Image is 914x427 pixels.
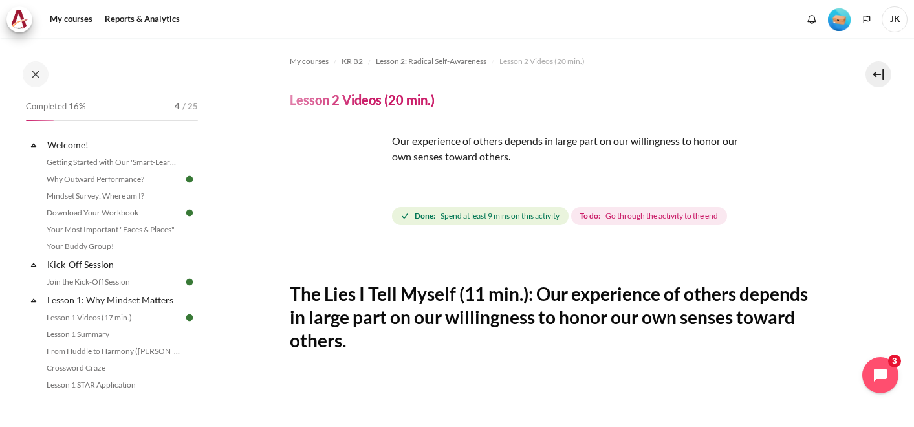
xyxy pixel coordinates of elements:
a: Reports & Analytics [100,6,184,32]
strong: To do: [580,210,600,222]
a: Level #1 [823,7,856,31]
span: Lesson 2: Radical Self-Awareness [376,56,486,67]
img: Done [184,276,195,288]
a: Lesson 1: Why Mindset Matters [45,291,184,309]
a: Getting Started with Our 'Smart-Learning' Platform [43,155,184,170]
a: Lesson 1 Videos (17 min.) [43,310,184,325]
a: My courses [45,6,97,32]
a: Lesson 2 Videos (20 min.) [499,54,585,69]
h2: The Lies I Tell Myself (11 min.): Our experience of others depends in large part on our willingne... [290,282,822,353]
span: Collapse [27,294,40,307]
a: Your Most Important "Faces & Places" [43,222,184,237]
span: JK [882,6,908,32]
button: Languages [857,10,876,29]
span: My courses [290,56,329,67]
a: Why Outward Performance? [43,171,184,187]
div: Completion requirements for Lesson 2 Videos (20 min.) [392,204,730,228]
span: Lesson 2 Videos (20 min.) [499,56,585,67]
a: Lesson 1 Summary [43,327,184,342]
nav: Navigation bar [290,51,822,72]
a: My courses [290,54,329,69]
a: Crossword Craze [43,360,184,376]
div: Level #1 [828,7,851,31]
p: Our experience of others depends in large part on our willingness to honor our own senses toward ... [290,133,743,164]
a: From Huddle to Harmony ([PERSON_NAME]'s Story) [43,344,184,359]
a: User menu [882,6,908,32]
span: 4 [175,100,180,113]
span: Go through the activity to the end [605,210,718,222]
span: Spend at least 9 mins on this activity [441,210,560,222]
a: KR B2 [342,54,363,69]
a: Kick-Off Session [45,256,184,273]
span: Completed 16% [26,100,85,113]
a: Join the Kick-Off Session [43,274,184,290]
img: erw [290,133,387,230]
span: / 25 [182,100,198,113]
img: Done [184,207,195,219]
a: Architeck Architeck [6,6,39,32]
img: Done [184,173,195,185]
a: Download Your Workbook [43,205,184,221]
h4: Lesson 2 Videos (20 min.) [290,91,435,108]
img: Architeck [10,10,28,29]
a: Lesson 1 STAR Application [43,377,184,393]
img: Level #1 [828,8,851,31]
strong: Done: [415,210,435,222]
a: Your Buddy Group! [43,239,184,254]
a: Welcome! [45,136,184,153]
img: Done [184,312,195,323]
span: Collapse [27,258,40,271]
a: Mindset Survey: Where am I? [43,188,184,204]
span: Collapse [27,138,40,151]
a: Lesson 2: Radical Self-Awareness [376,54,486,69]
div: 16% [26,120,54,121]
span: KR B2 [342,56,363,67]
div: Show notification window with no new notifications [802,10,822,29]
